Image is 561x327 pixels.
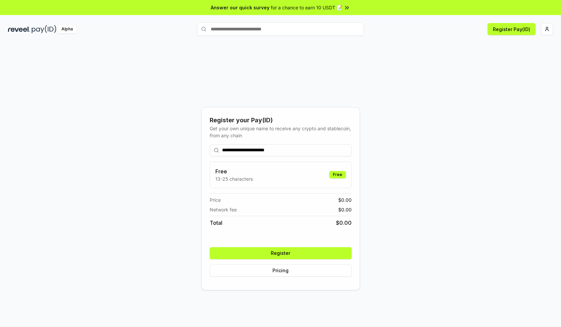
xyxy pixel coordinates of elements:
div: Alpha [58,25,76,33]
p: 13-25 characters [215,175,253,182]
span: Price [210,196,221,203]
span: Network fee [210,206,237,213]
span: $ 0.00 [338,196,352,203]
span: for a chance to earn 10 USDT 📝 [271,4,342,11]
div: Get your own unique name to receive any crypto and stablecoin, from any chain [210,125,352,139]
div: Register your Pay(ID) [210,116,352,125]
span: Answer our quick survey [211,4,269,11]
span: Total [210,219,222,227]
img: reveel_dark [8,25,30,33]
button: Register [210,247,352,259]
div: Free [329,171,346,178]
button: Pricing [210,265,352,277]
button: Register Pay(ID) [488,23,536,35]
img: pay_id [32,25,56,33]
span: $ 0.00 [338,206,352,213]
h3: Free [215,167,253,175]
span: $ 0.00 [336,219,352,227]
